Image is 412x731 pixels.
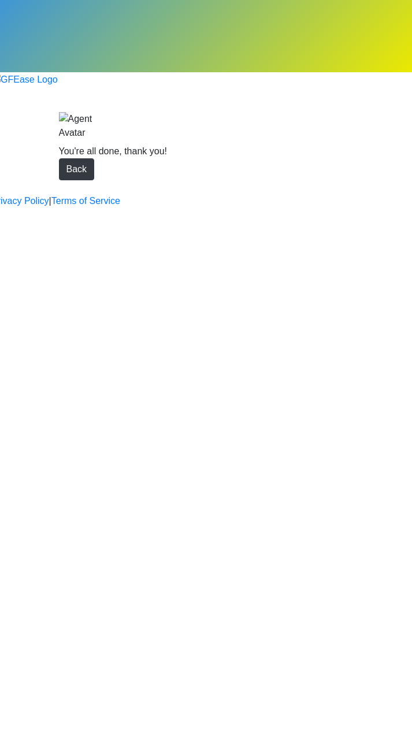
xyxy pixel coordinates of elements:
button: Back [59,158,95,180]
a: | [49,194,51,208]
div: You're all done, thank you! [59,144,354,158]
a: Terms of Service [51,194,120,208]
img: Agent Avatar [59,112,94,140]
